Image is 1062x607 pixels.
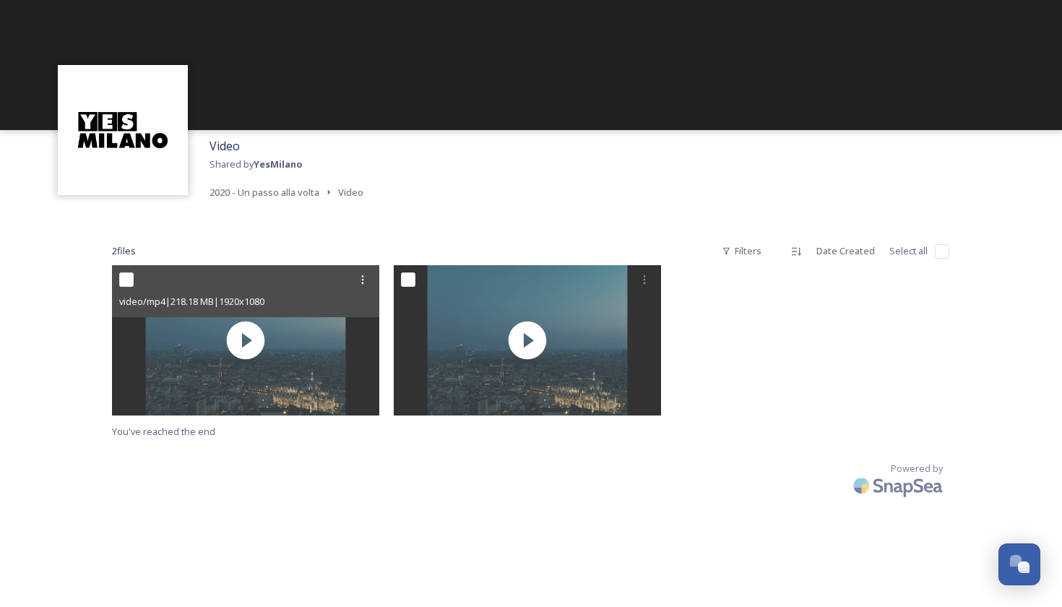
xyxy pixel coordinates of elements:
[849,469,950,503] img: SnapSea Logo
[338,186,363,199] span: Video
[889,244,928,258] span: Select all
[210,158,303,171] span: Shared by
[65,72,181,188] img: Logo%20YesMilano%40150x.png
[891,462,943,475] span: Powered by
[210,138,240,154] span: Video
[715,237,769,265] div: Filters
[809,237,882,265] div: Date Created
[112,265,379,416] img: thumbnail
[210,186,319,199] span: 2020 - Un passo alla volta
[254,158,303,171] strong: YesMilano
[394,265,661,416] img: thumbnail
[338,184,363,201] a: Video
[112,425,215,438] span: You've reached the end
[210,184,319,201] a: 2020 - Un passo alla volta
[998,543,1040,585] button: Open Chat
[112,244,136,258] span: 2 file s
[119,295,264,308] span: video/mp4 | 218.18 MB | 1920 x 1080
